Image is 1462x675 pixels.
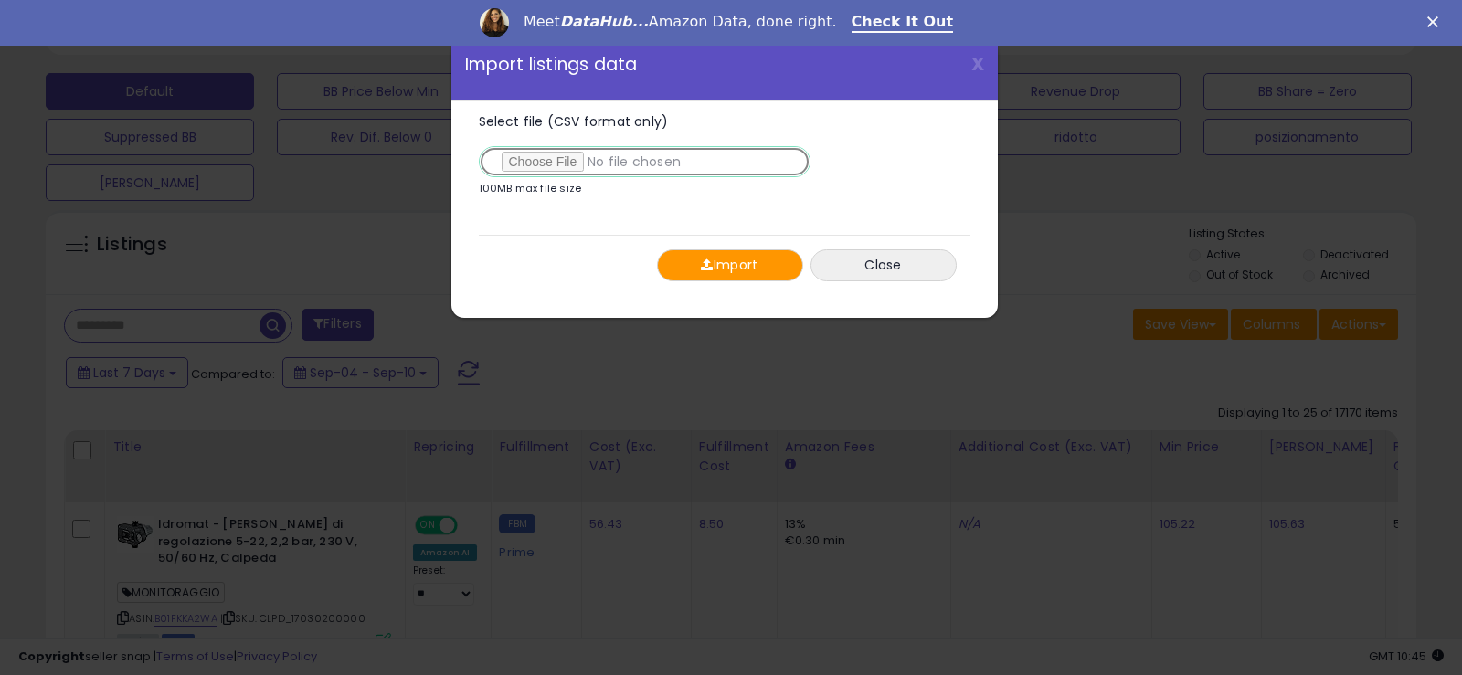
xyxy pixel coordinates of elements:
span: Import listings data [465,56,638,73]
div: Meet Amazon Data, done right. [524,13,837,31]
button: Close [810,249,957,281]
i: DataHub... [560,13,649,30]
a: Check It Out [852,13,954,33]
img: Profile image for Georgie [480,8,509,37]
div: Close [1427,16,1446,27]
button: Import [657,249,803,281]
span: X [971,51,984,77]
p: 100MB max file size [479,184,582,194]
span: Select file (CSV format only) [479,112,669,131]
